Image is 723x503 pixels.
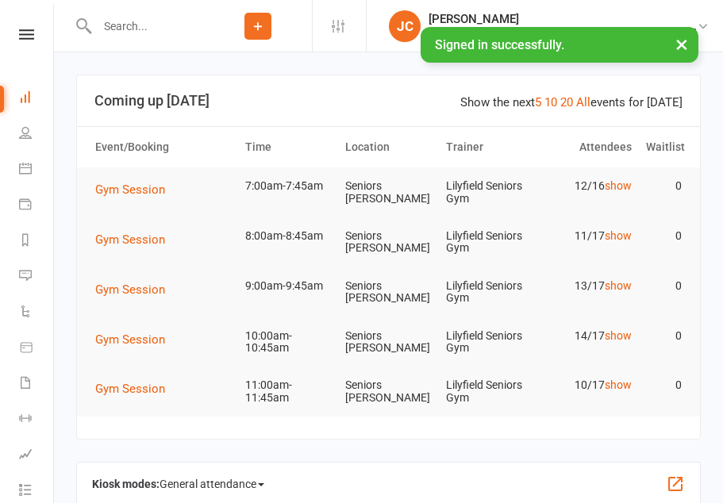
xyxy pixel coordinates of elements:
[439,317,539,367] td: Lilyfield Seniors Gym
[88,127,238,167] th: Event/Booking
[95,182,165,197] span: Gym Session
[338,317,438,367] td: Seniors [PERSON_NAME]
[639,367,689,404] td: 0
[95,282,165,297] span: Gym Session
[439,367,539,417] td: Lilyfield Seniors Gym
[389,10,421,42] div: JC
[19,438,55,474] a: Assessments
[435,37,564,52] span: Signed in successfully.
[19,188,55,224] a: Payments
[95,280,176,299] button: Gym Session
[639,127,689,167] th: Waitlist
[539,217,639,255] td: 11/17
[439,127,539,167] th: Trainer
[238,167,338,205] td: 7:00am-7:45am
[338,367,438,417] td: Seniors [PERSON_NAME]
[429,12,697,26] div: [PERSON_NAME]
[639,167,689,205] td: 0
[605,378,632,391] a: show
[238,217,338,255] td: 8:00am-8:45am
[639,317,689,355] td: 0
[667,27,696,61] button: ×
[95,379,176,398] button: Gym Session
[94,93,683,109] h3: Coming up [DATE]
[238,127,338,167] th: Time
[560,95,573,109] a: 20
[576,95,590,109] a: All
[95,180,176,199] button: Gym Session
[19,152,55,188] a: Calendar
[95,330,176,349] button: Gym Session
[539,367,639,404] td: 10/17
[95,232,165,247] span: Gym Session
[539,167,639,205] td: 12/16
[19,81,55,117] a: Dashboard
[338,217,438,267] td: Seniors [PERSON_NAME]
[92,15,204,37] input: Search...
[439,167,539,217] td: Lilyfield Seniors Gym
[539,127,639,167] th: Attendees
[639,217,689,255] td: 0
[19,117,55,152] a: People
[535,95,541,109] a: 5
[338,167,438,217] td: Seniors [PERSON_NAME]
[92,478,160,490] strong: Kiosk modes:
[95,332,165,347] span: Gym Session
[605,229,632,242] a: show
[544,95,557,109] a: 10
[605,279,632,292] a: show
[605,329,632,342] a: show
[160,471,264,497] span: General attendance
[539,317,639,355] td: 14/17
[19,224,55,259] a: Reports
[19,331,55,367] a: Product Sales
[439,267,539,317] td: Lilyfield Seniors Gym
[539,267,639,305] td: 13/17
[238,367,338,417] td: 11:00am-11:45am
[238,267,338,305] td: 9:00am-9:45am
[338,127,438,167] th: Location
[95,230,176,249] button: Gym Session
[429,26,697,40] div: Uniting Seniors [PERSON_NAME][GEOGRAPHIC_DATA]
[95,382,165,396] span: Gym Session
[605,179,632,192] a: show
[639,267,689,305] td: 0
[460,93,683,112] div: Show the next events for [DATE]
[338,267,438,317] td: Seniors [PERSON_NAME]
[238,317,338,367] td: 10:00am-10:45am
[439,217,539,267] td: Lilyfield Seniors Gym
